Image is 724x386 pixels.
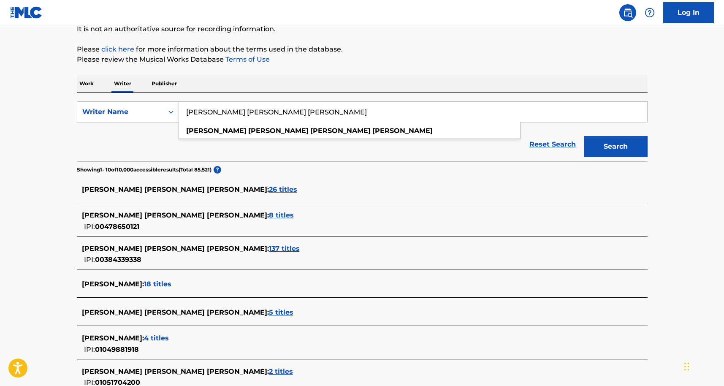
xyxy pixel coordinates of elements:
[248,127,309,135] strong: [PERSON_NAME]
[84,223,95,231] span: IPI:
[84,345,95,353] span: IPI:
[77,24,648,34] p: It is not an authoritative source for recording information.
[149,75,179,92] p: Publisher
[82,185,269,193] span: [PERSON_NAME] [PERSON_NAME] [PERSON_NAME] :
[641,4,658,21] div: Help
[269,367,293,375] span: 2 titles
[82,211,269,219] span: [PERSON_NAME] [PERSON_NAME] [PERSON_NAME] :
[645,8,655,18] img: help
[682,345,724,386] iframe: Chat Widget
[95,223,139,231] span: 00478650121
[186,127,247,135] strong: [PERSON_NAME]
[214,166,221,174] span: ?
[77,44,648,54] p: Please for more information about the terms used in the database.
[663,2,714,23] a: Log In
[82,107,158,117] div: Writer Name
[310,127,371,135] strong: [PERSON_NAME]
[77,54,648,65] p: Please review the Musical Works Database
[372,127,433,135] strong: [PERSON_NAME]
[224,55,270,63] a: Terms of Use
[144,334,169,342] span: 4 titles
[82,280,144,288] span: [PERSON_NAME] :
[269,211,294,219] span: 8 titles
[584,136,648,157] button: Search
[95,345,139,353] span: 01049881918
[77,166,212,174] p: Showing 1 - 10 of 10,000 accessible results (Total 85,521 )
[269,245,300,253] span: 137 titles
[111,75,134,92] p: Writer
[77,101,648,161] form: Search Form
[82,308,269,316] span: [PERSON_NAME] [PERSON_NAME] [PERSON_NAME] :
[82,367,269,375] span: [PERSON_NAME] [PERSON_NAME] [PERSON_NAME] :
[623,8,633,18] img: search
[101,45,134,53] a: click here
[82,334,144,342] span: [PERSON_NAME] :
[82,245,269,253] span: [PERSON_NAME] [PERSON_NAME] [PERSON_NAME] :
[269,185,297,193] span: 26 titles
[619,4,636,21] a: Public Search
[84,256,95,264] span: IPI:
[95,256,141,264] span: 00384339338
[269,308,293,316] span: 5 titles
[10,6,43,19] img: MLC Logo
[77,75,96,92] p: Work
[525,135,580,154] a: Reset Search
[144,280,171,288] span: 18 titles
[684,354,689,379] div: Drag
